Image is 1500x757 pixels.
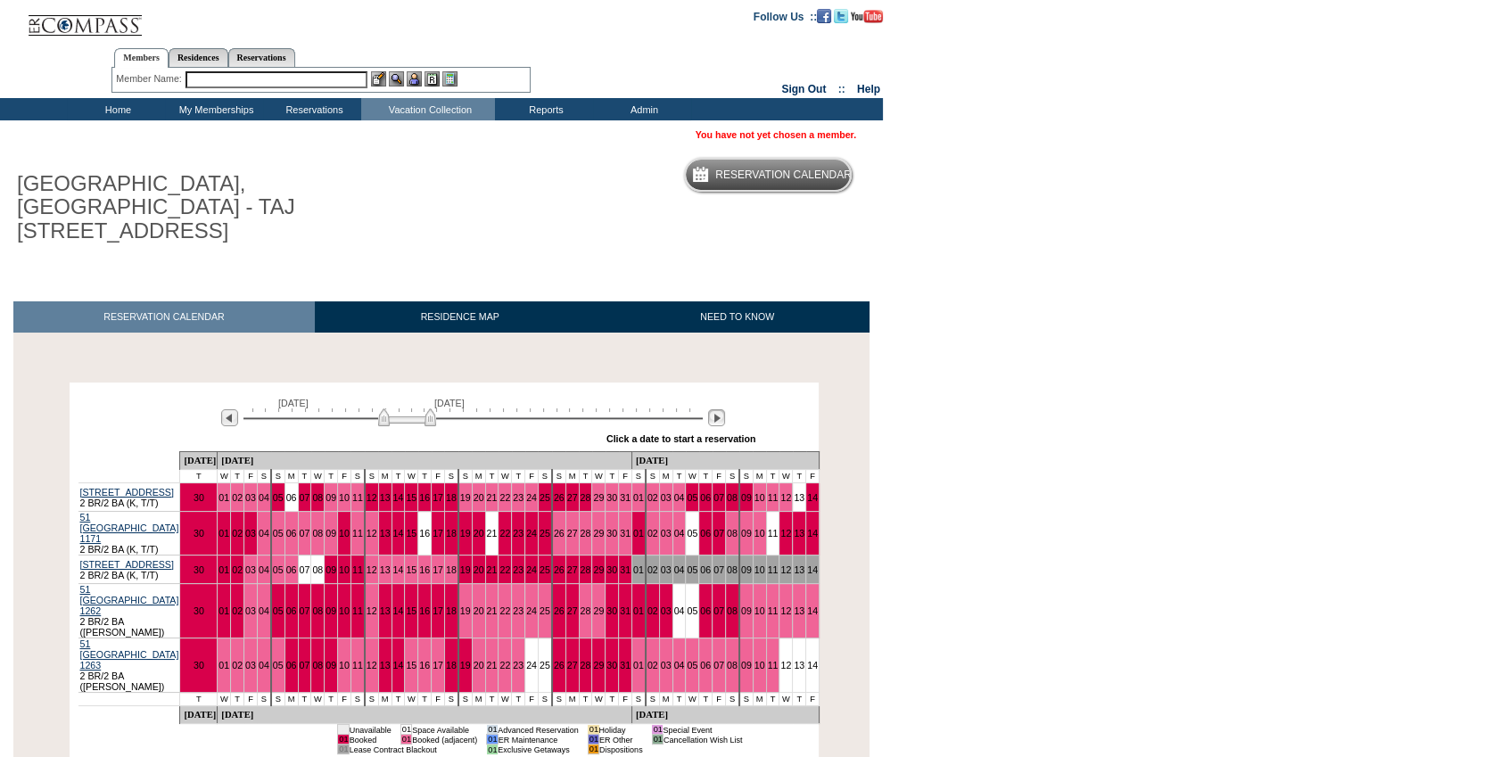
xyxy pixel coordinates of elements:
a: 01 [218,605,229,616]
a: 09 [326,528,336,539]
a: 14 [807,564,818,575]
a: 51 [GEOGRAPHIC_DATA] 1263 [80,638,179,671]
a: 16 [419,528,430,539]
a: 09 [741,528,752,539]
a: 09 [741,492,752,503]
a: 13 [794,605,804,616]
a: 03 [661,660,672,671]
a: 31 [620,660,630,671]
a: 25 [540,605,550,616]
a: 18 [446,564,457,575]
td: F [432,470,445,483]
a: 01 [633,492,644,503]
a: 07 [713,660,724,671]
a: 14 [393,660,404,671]
td: T [512,470,525,483]
a: 16 [419,605,430,616]
a: 04 [674,564,685,575]
a: 12 [780,528,791,539]
a: 10 [754,492,765,503]
a: 01 [218,492,229,503]
a: 22 [499,564,510,575]
a: 04 [259,564,269,575]
a: 31 [620,605,630,616]
a: 07 [300,660,310,671]
a: 06 [700,564,711,575]
a: 12 [367,528,377,539]
img: Next [708,409,725,426]
a: 06 [700,660,711,671]
a: 07 [713,605,724,616]
a: 09 [741,660,752,671]
a: RESERVATION CALENDAR [13,301,315,333]
a: 27 [567,528,578,539]
a: 05 [273,660,284,671]
td: S [350,470,364,483]
a: 31 [620,564,630,575]
td: W [405,470,418,483]
a: 11 [768,564,779,575]
a: 05 [687,492,697,503]
h5: Reservation Calendar [715,169,852,181]
a: 13 [794,492,804,503]
a: 09 [326,492,336,503]
td: S [257,470,270,483]
a: 08 [727,492,738,503]
a: 19 [460,528,471,539]
a: Members [114,48,169,68]
td: F [338,470,351,483]
a: 13 [380,528,391,539]
a: 10 [339,492,350,503]
a: 02 [232,564,243,575]
a: 24 [526,564,537,575]
a: 11 [768,528,779,539]
a: 28 [581,492,591,503]
a: [STREET_ADDRESS] [80,559,174,570]
td: F [525,470,539,483]
a: 30 [194,660,204,671]
a: 31 [620,492,630,503]
a: 07 [300,564,310,575]
td: F [244,470,258,483]
a: 03 [661,605,672,616]
a: 29 [593,605,604,616]
td: T [325,470,338,483]
a: 04 [259,492,269,503]
a: 03 [245,605,256,616]
a: Follow us on Twitter [834,10,848,21]
a: 28 [581,528,591,539]
a: 51 [GEOGRAPHIC_DATA] 1262 [80,584,179,616]
a: Subscribe to our YouTube Channel [851,10,883,21]
a: 07 [300,528,310,539]
td: T [391,470,405,483]
a: 08 [727,564,738,575]
a: 11 [768,660,779,671]
a: 06 [700,492,711,503]
a: 10 [754,564,765,575]
a: 24 [526,605,537,616]
a: 20 [474,605,484,616]
a: 21 [487,492,498,503]
a: 30 [606,564,617,575]
span: [DATE] [434,398,465,408]
a: 12 [367,564,377,575]
a: 25 [540,564,550,575]
a: 30 [606,605,617,616]
a: 08 [727,605,738,616]
img: Follow us on Twitter [834,9,848,23]
a: 20 [474,564,484,575]
a: 18 [446,605,457,616]
a: 10 [339,564,350,575]
a: 03 [245,564,256,575]
a: 26 [554,528,565,539]
td: W [311,470,325,483]
td: S [458,470,472,483]
h1: [GEOGRAPHIC_DATA], [GEOGRAPHIC_DATA] - TAJ [STREET_ADDRESS] [13,169,413,246]
a: 27 [567,605,578,616]
a: 14 [807,605,818,616]
a: 15 [406,660,416,671]
a: 16 [419,660,430,671]
a: 01 [218,528,229,539]
a: 06 [286,605,297,616]
a: 11 [352,660,363,671]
